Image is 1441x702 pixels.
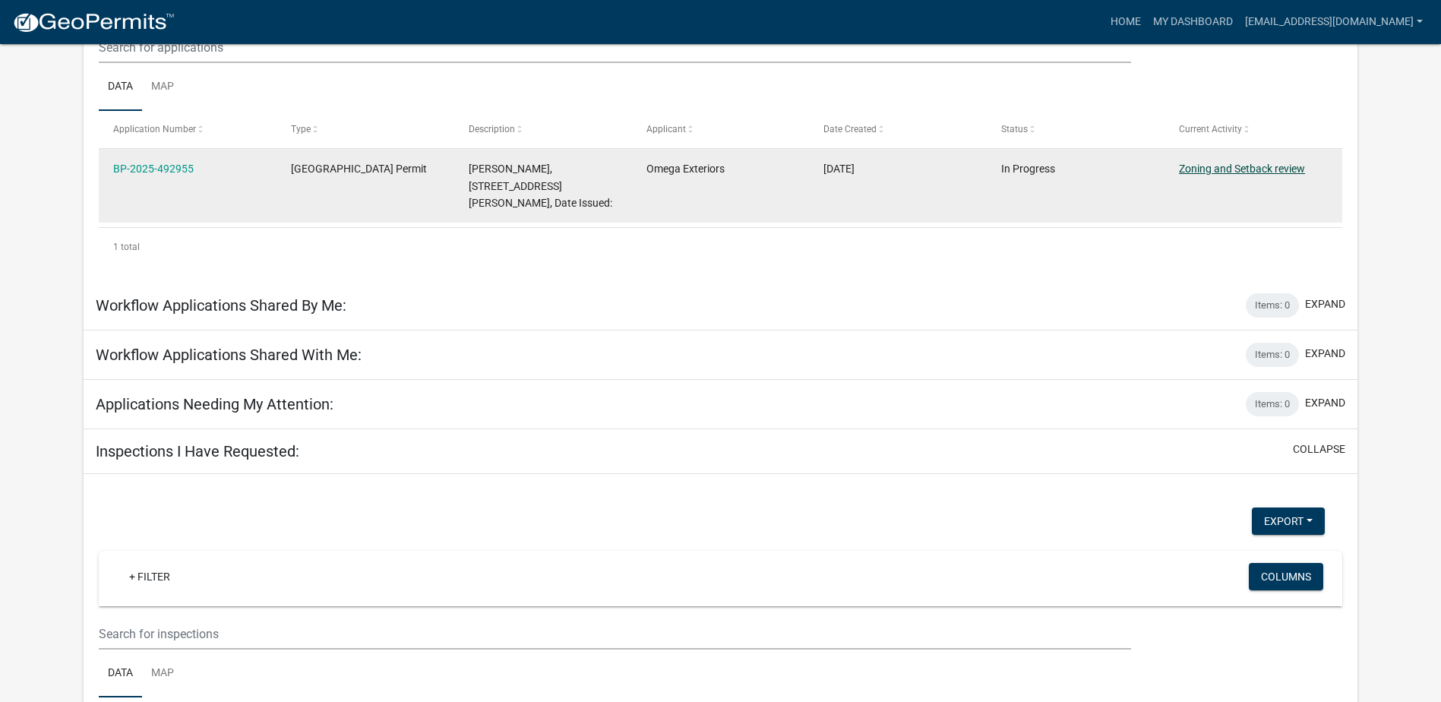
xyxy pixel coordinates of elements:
a: BP-2025-492955 [113,163,194,175]
datatable-header-cell: Description [454,111,632,147]
datatable-header-cell: Type [277,111,454,147]
span: GLYN COLE, 31320 LYONS ST NE, Reroof, Date Issued: [469,163,612,210]
a: Home [1104,8,1147,36]
span: Status [1001,124,1028,134]
h5: Workflow Applications Shared With Me: [96,346,362,364]
span: In Progress [1001,163,1055,175]
button: collapse [1293,441,1345,457]
span: Omega Exteriors [646,163,725,175]
span: Description [469,124,515,134]
span: 10/15/2025 [823,163,855,175]
a: Data [99,650,142,698]
datatable-header-cell: Application Number [99,111,277,147]
button: Export [1252,508,1325,535]
span: Current Activity [1179,124,1242,134]
h5: Applications Needing My Attention: [96,395,333,413]
a: Zoning and Setback review [1179,163,1305,175]
a: + Filter [117,563,182,590]
span: Applicant [646,124,686,134]
a: [EMAIL_ADDRESS][DOMAIN_NAME] [1239,8,1429,36]
div: Items: 0 [1246,293,1299,318]
span: Date Created [823,124,877,134]
datatable-header-cell: Current Activity [1164,111,1342,147]
input: Search for inspections [99,618,1131,650]
h5: Workflow Applications Shared By Me: [96,296,346,315]
div: 1 total [99,228,1342,266]
datatable-header-cell: Status [987,111,1164,147]
button: expand [1305,346,1345,362]
a: Map [142,650,183,698]
div: Items: 0 [1246,343,1299,367]
datatable-header-cell: Date Created [809,111,987,147]
input: Search for applications [99,32,1131,63]
a: Data [99,63,142,112]
div: Items: 0 [1246,392,1299,416]
span: Isanti County Building Permit [291,163,427,175]
datatable-header-cell: Applicant [631,111,809,147]
span: Application Number [113,124,196,134]
a: My Dashboard [1147,8,1239,36]
button: expand [1305,296,1345,312]
span: Type [291,124,311,134]
button: Columns [1249,563,1323,590]
button: expand [1305,395,1345,411]
a: Map [142,63,183,112]
h5: Inspections I Have Requested: [96,442,299,460]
